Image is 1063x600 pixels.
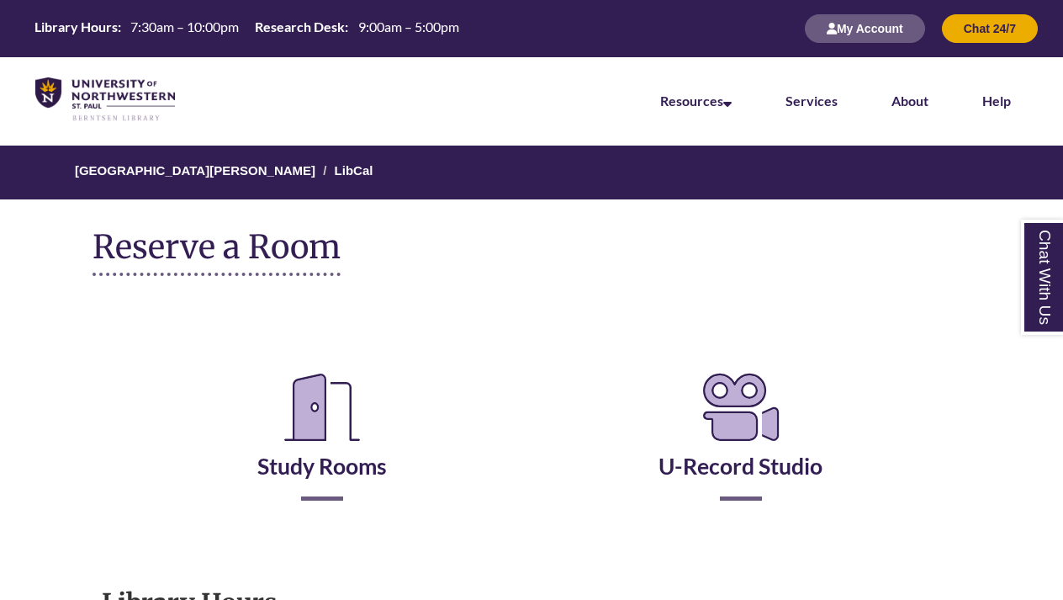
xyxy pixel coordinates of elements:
button: Chat 24/7 [942,14,1038,43]
a: My Account [805,21,925,35]
table: Hours Today [28,18,465,38]
button: My Account [805,14,925,43]
a: [GEOGRAPHIC_DATA][PERSON_NAME] [75,163,315,178]
a: Study Rooms [257,411,387,480]
a: LibCal [335,163,373,178]
img: UNWSP Library Logo [35,77,175,122]
div: Reserve a Room [93,318,970,550]
th: Research Desk: [248,18,351,36]
a: Help [982,93,1011,109]
a: About [891,93,928,109]
h1: Reserve a Room [93,229,341,276]
th: Library Hours: [28,18,124,36]
span: 7:30am – 10:00pm [130,19,239,35]
a: Resources [660,93,732,109]
a: Services [785,93,838,109]
a: Hours Today [28,18,465,40]
a: U-Record Studio [658,411,822,480]
span: 9:00am – 5:00pm [358,19,459,35]
a: Chat 24/7 [942,21,1038,35]
nav: Breadcrumb [93,146,970,199]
